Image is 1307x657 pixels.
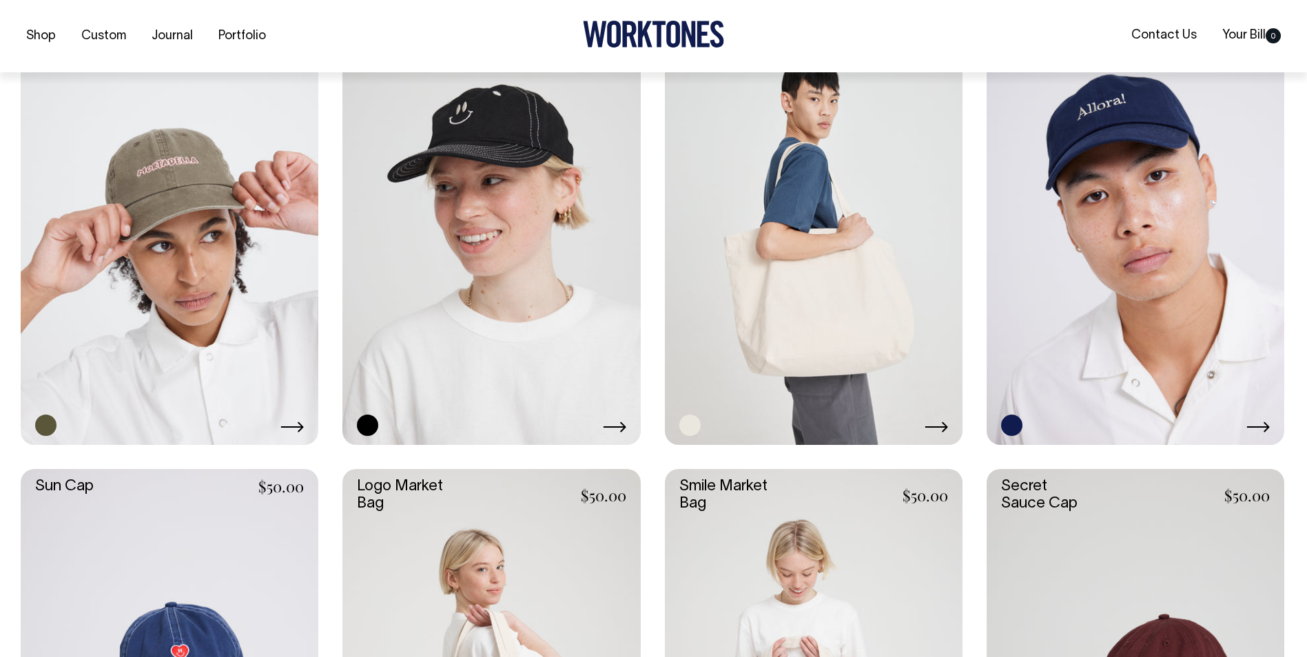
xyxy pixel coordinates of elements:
[1126,24,1202,47] a: Contact Us
[146,25,198,48] a: Journal
[213,25,271,48] a: Portfolio
[76,25,132,48] a: Custom
[21,25,61,48] a: Shop
[1217,24,1286,47] a: Your Bill0
[1266,28,1281,43] span: 0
